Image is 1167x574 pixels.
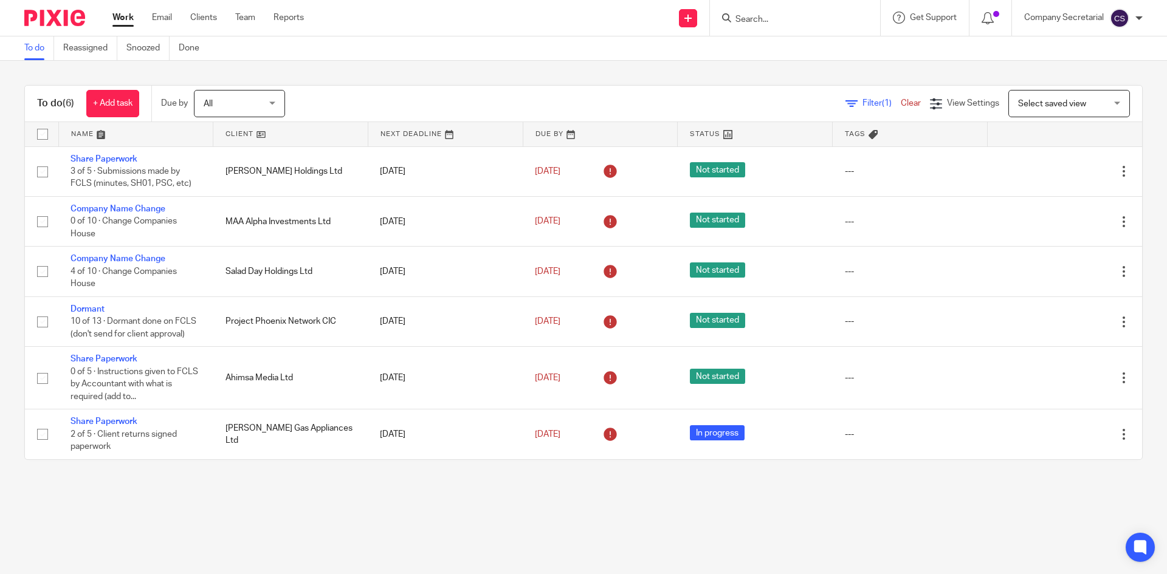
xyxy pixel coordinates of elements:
[71,217,177,239] span: 0 of 10 · Change Companies House
[71,417,137,426] a: Share Paperwork
[535,374,560,382] span: [DATE]
[71,317,196,338] span: 10 of 13 · Dormant done on FCLS (don't send for client approval)
[24,36,54,60] a: To do
[845,165,976,177] div: ---
[947,99,999,108] span: View Settings
[213,347,368,409] td: Ahimsa Media Ltd
[690,213,745,228] span: Not started
[910,13,957,22] span: Get Support
[24,10,85,26] img: Pixie
[368,347,523,409] td: [DATE]
[71,430,177,451] span: 2 of 5 · Client returns signed paperwork
[204,100,213,108] span: All
[274,12,304,24] a: Reports
[845,372,976,384] div: ---
[535,430,560,439] span: [DATE]
[112,12,134,24] a: Work
[37,97,74,110] h1: To do
[845,265,976,278] div: ---
[862,99,901,108] span: Filter
[235,12,255,24] a: Team
[86,90,139,117] a: + Add task
[845,131,866,137] span: Tags
[690,313,745,328] span: Not started
[845,428,976,440] div: ---
[368,409,523,459] td: [DATE]
[63,98,74,108] span: (6)
[690,369,745,384] span: Not started
[71,367,198,401] span: 0 of 5 · Instructions given to FCLS by Accountant with what is required (add to...
[161,97,188,109] p: Due by
[71,355,137,363] a: Share Paperwork
[901,99,921,108] a: Clear
[63,36,117,60] a: Reassigned
[71,205,165,213] a: Company Name Change
[368,196,523,246] td: [DATE]
[368,146,523,196] td: [DATE]
[179,36,208,60] a: Done
[71,167,191,188] span: 3 of 5 · Submissions made by FCLS (minutes, SH01, PSC, etc)
[535,267,560,276] span: [DATE]
[882,99,892,108] span: (1)
[368,296,523,346] td: [DATE]
[213,196,368,246] td: MAA Alpha Investments Ltd
[535,317,560,326] span: [DATE]
[190,12,217,24] a: Clients
[1110,9,1129,28] img: svg%3E
[690,162,745,177] span: Not started
[213,146,368,196] td: [PERSON_NAME] Holdings Ltd
[71,155,137,163] a: Share Paperwork
[368,247,523,296] td: [DATE]
[71,255,165,263] a: Company Name Change
[690,262,745,278] span: Not started
[213,247,368,296] td: Salad Day Holdings Ltd
[71,267,177,289] span: 4 of 10 · Change Companies House
[213,409,368,459] td: [PERSON_NAME] Gas Appliances Ltd
[152,12,172,24] a: Email
[535,167,560,176] span: [DATE]
[535,217,560,226] span: [DATE]
[690,425,745,440] span: In progress
[126,36,170,60] a: Snoozed
[845,315,976,327] div: ---
[845,216,976,228] div: ---
[1018,100,1086,108] span: Select saved view
[734,15,844,26] input: Search
[71,305,105,313] a: Dormant
[213,296,368,346] td: Project Phoenix Network CIC
[1024,12,1104,24] p: Company Secretarial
